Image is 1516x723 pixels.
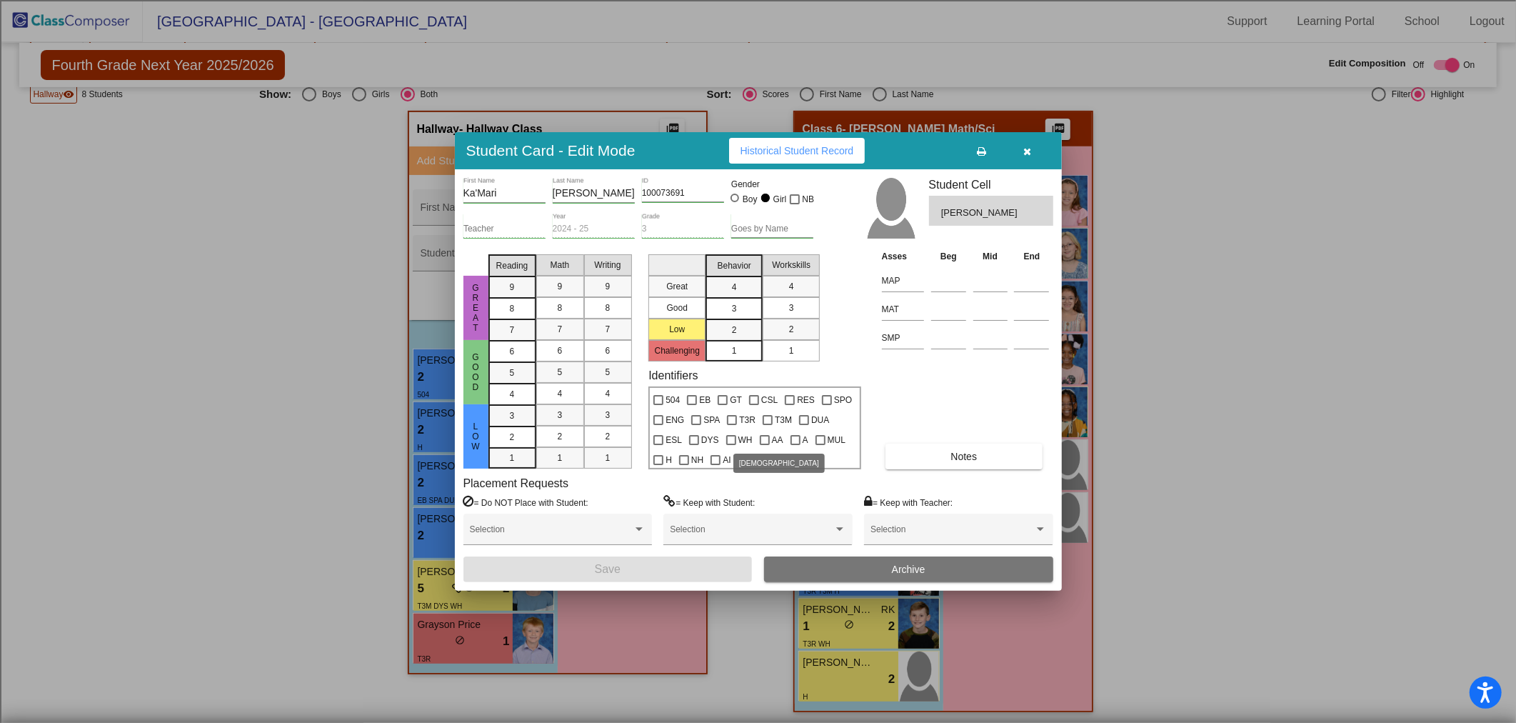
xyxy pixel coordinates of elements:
span: 5 [510,367,515,379]
span: 2 [789,323,794,336]
span: 7 [558,323,563,336]
div: Sort New > Old [6,46,1510,59]
span: 1 [732,344,737,357]
span: 4 [510,388,515,401]
div: Add Outline Template [6,188,1510,201]
span: 5 [558,366,563,379]
label: Placement Requests [463,477,569,490]
div: JOURNAL [6,473,1510,486]
span: 9 [510,281,515,294]
input: year [553,224,635,234]
span: Low [469,422,482,452]
button: Archive [764,557,1053,582]
input: Search outlines [6,19,132,34]
span: A [803,432,808,449]
div: New source [6,422,1510,434]
div: Visual Art [6,265,1510,278]
span: Archive [892,564,925,575]
div: DELETE [6,357,1510,370]
div: Search for Source [6,201,1510,214]
span: 6 [606,344,611,357]
div: Print [6,175,1510,188]
div: BOOK [6,447,1510,460]
span: T3R [739,412,756,429]
span: Reading [496,259,528,272]
div: Newspaper [6,239,1510,252]
span: SPO [834,392,852,409]
span: 6 [558,344,563,357]
label: = Keep with Teacher: [864,495,953,509]
span: 6 [510,345,515,358]
div: CANCEL [6,306,1510,319]
div: Home [6,383,1510,396]
div: Download [6,162,1510,175]
span: Good [469,352,482,392]
span: 1 [606,452,611,464]
span: Great [469,283,482,333]
span: Math [551,259,570,271]
span: 504 [666,392,680,409]
th: Beg [928,249,970,264]
div: Magazine [6,226,1510,239]
span: GT [730,392,742,409]
span: WH [738,432,753,449]
span: CSL [761,392,778,409]
div: CANCEL [6,396,1510,409]
div: Rename Outline [6,149,1510,162]
th: Asses [878,249,928,264]
span: 7 [510,324,515,336]
span: 3 [789,301,794,314]
h3: Student Cell [929,178,1053,191]
div: WEBSITE [6,460,1510,473]
div: This outline has no content. Would you like to delete it? [6,331,1510,344]
span: Save [595,563,621,575]
span: T3M [775,412,792,429]
span: 1 [510,452,515,464]
div: SAVE AND GO HOME [6,344,1510,357]
span: 5 [606,366,611,379]
span: 3 [558,409,563,422]
input: assessment [882,270,924,291]
span: EB [699,392,711,409]
span: 9 [606,280,611,293]
mat-label: Gender [731,178,813,191]
label: = Keep with Student: [663,495,755,509]
button: Notes [885,444,1043,469]
div: MORE [6,486,1510,499]
input: Search sources [6,499,132,514]
span: Workskills [772,259,810,271]
label: Identifiers [648,369,698,382]
span: 3 [606,409,611,422]
div: Move To ... [6,124,1510,136]
div: TODO: put dlg title [6,278,1510,291]
span: 3 [732,302,737,315]
input: grade [642,224,724,234]
span: DYS [701,432,719,449]
span: SPA [703,412,720,429]
input: assessment [882,327,924,349]
span: 2 [732,324,737,336]
span: 9 [558,280,563,293]
span: 1 [558,452,563,464]
input: teacher [463,224,546,234]
span: 4 [789,280,794,293]
input: assessment [882,299,924,320]
span: 2 [510,431,515,444]
div: Rename [6,111,1510,124]
span: MUL [828,432,845,449]
span: DUA [811,412,829,429]
div: Move to ... [6,370,1510,383]
label: = Do NOT Place with Student: [463,495,588,509]
span: Historical Student Record [741,145,854,156]
button: Historical Student Record [729,138,865,164]
span: RES [797,392,815,409]
div: Move To ... [6,59,1510,72]
div: Delete [6,136,1510,149]
h3: Student Card - Edit Mode [466,141,636,159]
span: 7 [606,323,611,336]
div: MOVE [6,409,1510,422]
div: Sort A > Z [6,34,1510,46]
div: SAVE [6,434,1510,447]
div: ??? [6,319,1510,331]
button: Save [463,557,753,582]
